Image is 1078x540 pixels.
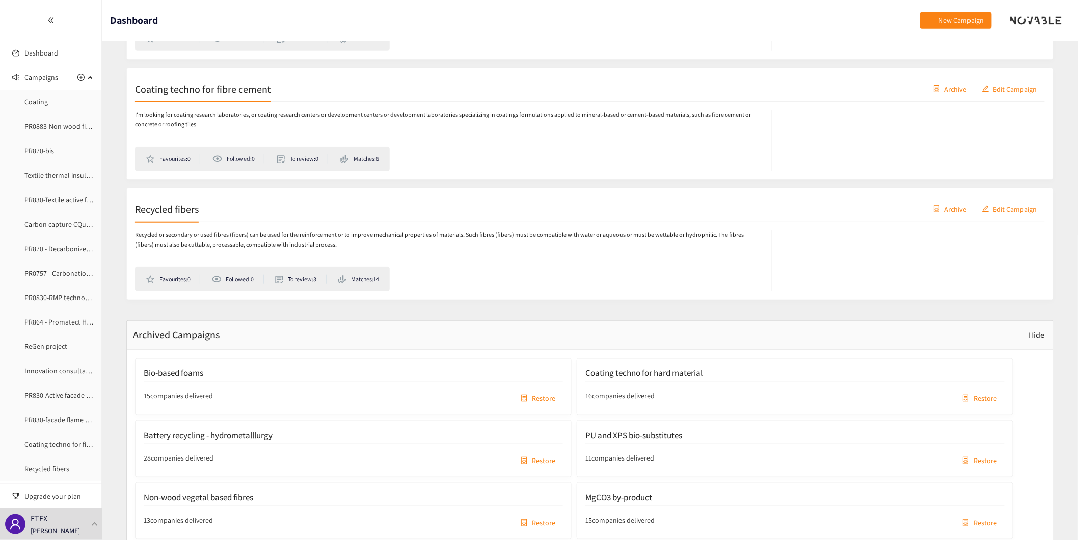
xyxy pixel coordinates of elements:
[24,171,129,180] a: Textile thermal insulation material
[955,390,1005,407] button: containerRestore
[24,67,58,88] span: Campaigns
[993,83,1037,94] span: Edit Campaign
[144,492,253,502] h2: Non-wood vegetal based fibres
[9,518,21,530] span: user
[12,74,19,81] span: sound
[24,317,107,327] a: PR864 - Promatect H Type X
[126,188,1054,300] a: Recycled fiberscontainerArchiveeditEdit CampaignRecycled or secondary or used fibres (fibers) can...
[144,452,213,469] span: 28 companies delivered
[144,390,213,407] span: 15 companies delivered
[585,515,655,531] span: 15 companies delivered
[31,512,47,525] p: ETEX
[982,205,989,213] span: edit
[277,154,328,164] li: To review: 0
[939,15,984,26] span: New Campaign
[133,327,220,343] span: Archived Campaigns
[24,391,111,400] a: PR830-Active facade systems
[24,48,58,58] a: Dashboard
[513,452,563,469] button: containerRestore
[521,394,528,402] span: container
[31,525,80,536] p: [PERSON_NAME]
[585,452,654,469] span: 11 companies delivered
[12,493,19,500] span: trophy
[1027,491,1078,540] div: Widget de chat
[24,440,121,449] a: Coating techno for fibre cement
[275,275,327,284] li: To review: 3
[144,430,273,440] h2: Battery recycling - hydrometalllurgy
[146,154,200,164] li: Favourites: 0
[135,202,199,216] h2: Recycled fibers
[933,205,940,213] span: container
[144,368,203,378] h2: Bio-based foams
[521,519,528,527] span: container
[24,342,67,351] a: ReGen project
[24,244,114,253] a: PR870 - Decarbonized System
[975,201,1045,217] button: editEdit Campaign
[24,122,99,131] a: PR0883-Non wood fibers
[974,517,998,528] span: Restore
[1029,329,1045,341] span: Hide
[144,515,213,531] span: 13 companies delivered
[24,146,54,155] a: PR870-bis
[955,452,1005,469] button: containerRestore
[24,415,112,424] a: PR830-facade flame deflector
[955,515,1005,531] button: containerRestore
[963,394,970,402] span: container
[945,203,967,214] span: Archive
[920,12,992,29] button: plusNew Campaign
[513,390,563,407] button: containerRestore
[212,34,264,43] li: Followed: 0
[1029,327,1045,343] button: Hide
[24,97,48,106] a: Coating
[135,82,271,96] h2: Coating techno for fibre cement
[127,321,1053,349] div: Archived CampaignsHide
[126,68,1054,180] a: Coating techno for fibre cementcontainerArchiveeditEdit CampaignI'm looking for coating research ...
[926,80,975,97] button: containerArchive
[974,393,998,404] span: Restore
[24,483,85,503] span: Drafts
[340,34,379,43] li: Matches: 5
[338,275,379,284] li: Matches: 14
[945,83,967,94] span: Archive
[975,80,1045,97] button: editEdit Campaign
[47,17,55,24] span: double-left
[982,85,989,93] span: edit
[933,85,940,93] span: container
[24,268,126,278] a: PR0757 - Carbonation of FC waste
[146,275,200,284] li: Favourites: 0
[212,154,264,164] li: Followed: 0
[963,456,970,465] span: container
[521,456,528,465] span: container
[993,203,1037,214] span: Edit Campaign
[211,275,263,284] li: Followed: 0
[24,464,69,473] a: Recycled fibers
[926,201,975,217] button: containerArchive
[24,486,94,506] span: Upgrade your plan
[77,74,85,81] span: plus-circle
[585,368,703,378] h2: Coating techno for hard material
[135,110,761,129] p: I'm looking for coating research laboratories, or coating research centers or development centers...
[532,393,555,404] span: Restore
[585,390,655,407] span: 16 companies delivered
[340,154,379,164] li: Matches: 6
[24,366,95,375] a: Innovation consultants
[928,17,935,25] span: plus
[277,34,328,43] li: To review: 0
[513,515,563,531] button: containerRestore
[24,293,98,302] a: PR0830-RMP technology
[532,455,555,466] span: Restore
[963,519,970,527] span: container
[135,230,761,250] p: Recycled or secondary or used fibres (fibers) can be used for the reinforcement or to improve mec...
[585,492,652,502] h2: MgCO3 by-product
[24,195,127,204] a: PR830-Textile active facade system
[532,517,555,528] span: Restore
[24,220,98,229] a: Carbon capture CQuerry
[585,430,682,440] h2: PU and XPS bio-substitutes
[146,34,200,43] li: Favourites: 0
[1027,491,1078,540] iframe: Chat Widget
[974,455,998,466] span: Restore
